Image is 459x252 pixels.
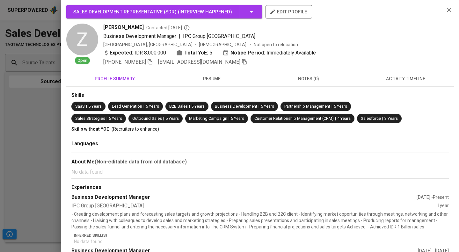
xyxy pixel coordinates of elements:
[158,59,240,65] span: [EMAIL_ADDRESS][DOMAIN_NAME]
[88,104,102,109] span: 5 Years
[165,116,179,121] span: 5 Years
[103,24,144,31] span: [PERSON_NAME]
[230,49,265,57] b: Notice Period:
[361,116,381,121] span: Salesforce
[103,41,193,48] div: [GEOGRAPHIC_DATA], [GEOGRAPHIC_DATA]
[71,168,449,176] p: No data found.
[109,116,122,121] span: 5 Years
[75,104,85,109] span: SaaS
[95,159,187,165] b: (Non-editable data from old database)
[71,194,417,201] div: Business Development Manager
[146,104,159,109] span: 5 Years
[71,92,449,99] div: Skills
[71,211,449,230] p: - Creating development plans and forecasting sales targets and growth projections - Handling B2B ...
[271,8,307,16] span: edit profile
[106,116,107,122] span: |
[184,25,190,31] svg: By Batam recruiter
[209,49,212,57] span: 5
[199,41,247,48] span: [DEMOGRAPHIC_DATA]
[222,49,316,57] div: Immediately Available
[259,104,259,110] span: |
[86,104,87,110] span: |
[71,140,449,148] div: Languages
[189,116,227,121] span: Marketing Campaign
[215,104,257,109] span: Business Development
[361,75,450,83] span: activity timeline
[112,104,142,109] span: Lead Generation
[437,202,449,210] div: 1 year
[384,116,398,121] span: 3 Years
[183,33,255,39] span: IPC Group [GEOGRAPHIC_DATA]
[261,104,274,109] span: 5 Years
[179,32,180,40] span: |
[103,59,146,65] span: [PHONE_NUMBER]
[73,9,232,15] span: Sales Development Representative (SDR) ( Interview happened )
[75,58,90,64] span: Open
[74,238,449,245] p: No data found.
[103,33,176,39] span: Business Development Manager
[189,104,190,110] span: |
[184,49,208,57] b: Total YoE:
[331,104,332,110] span: |
[70,75,159,83] span: profile summary
[417,194,449,200] div: [DATE] - Present
[110,49,133,57] b: Expected:
[382,116,383,122] span: |
[112,126,159,132] span: (Recruiters to enhance)
[74,233,449,238] p: Inferred Skill(s)
[337,116,351,121] span: 4 Years
[231,116,244,121] span: 5 Years
[71,202,437,210] div: IPC Group [GEOGRAPHIC_DATA]
[169,104,188,109] span: B2B Sales
[254,41,298,48] p: Not open to relocation
[75,116,105,121] span: Sales Strategies
[335,116,336,122] span: |
[66,24,98,55] div: Z
[66,5,262,18] button: Sales Development Representative (SDR) (Interview happened)
[229,116,229,122] span: |
[266,9,312,14] a: edit profile
[266,5,312,18] button: edit profile
[163,116,164,122] span: |
[71,126,109,132] span: Skills without YOE
[191,104,205,109] span: 5 Years
[254,116,334,121] span: Customer Relationship Management (CRM)
[146,25,190,31] span: Contacted [DATE]
[143,104,144,110] span: |
[284,104,330,109] span: Partnership Management
[71,158,449,166] div: About Me
[264,75,353,83] span: notes (0)
[71,184,449,191] div: Experiences
[167,75,256,83] span: resume
[334,104,347,109] span: 5 Years
[103,49,166,57] div: IDR 8.000.000
[132,116,162,121] span: Outbound Sales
